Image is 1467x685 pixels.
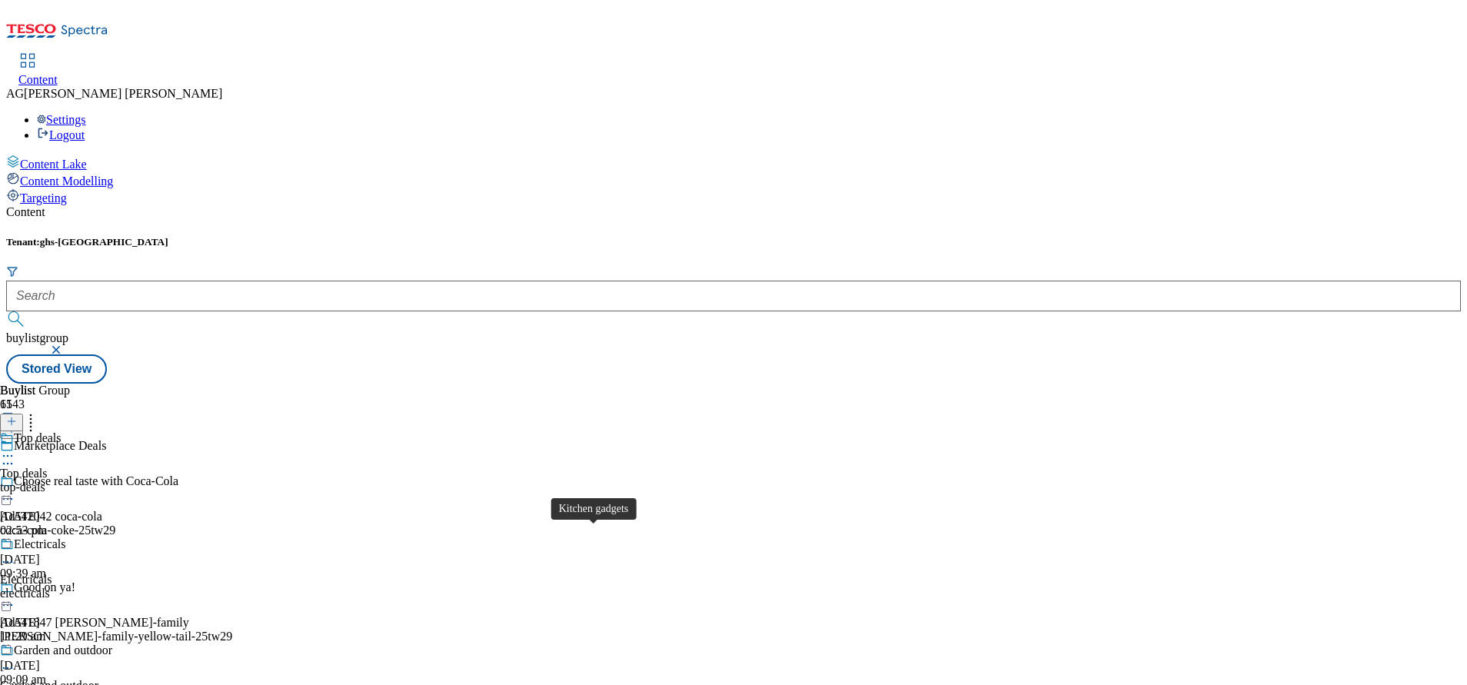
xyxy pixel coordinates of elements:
a: Logout [37,128,85,141]
div: Electricals [14,537,66,551]
input: Search [6,281,1461,311]
span: AG [6,87,24,100]
div: Content [6,205,1461,219]
a: Content [18,55,58,87]
span: Content Lake [20,158,87,171]
span: ghs-[GEOGRAPHIC_DATA] [40,236,168,248]
a: Content Lake [6,155,1461,171]
span: Targeting [20,191,67,205]
div: Top deals [14,431,62,445]
span: Content [18,73,58,86]
span: Content Modelling [20,175,113,188]
a: Content Modelling [6,171,1461,188]
span: buylistgroup [6,331,68,344]
button: Stored View [6,354,107,384]
svg: Search Filters [6,265,18,278]
div: Garden and outdoor [14,643,112,657]
a: Settings [37,113,86,126]
h5: Tenant: [6,236,1461,248]
span: [PERSON_NAME] [PERSON_NAME] [24,87,222,100]
a: Targeting [6,188,1461,205]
